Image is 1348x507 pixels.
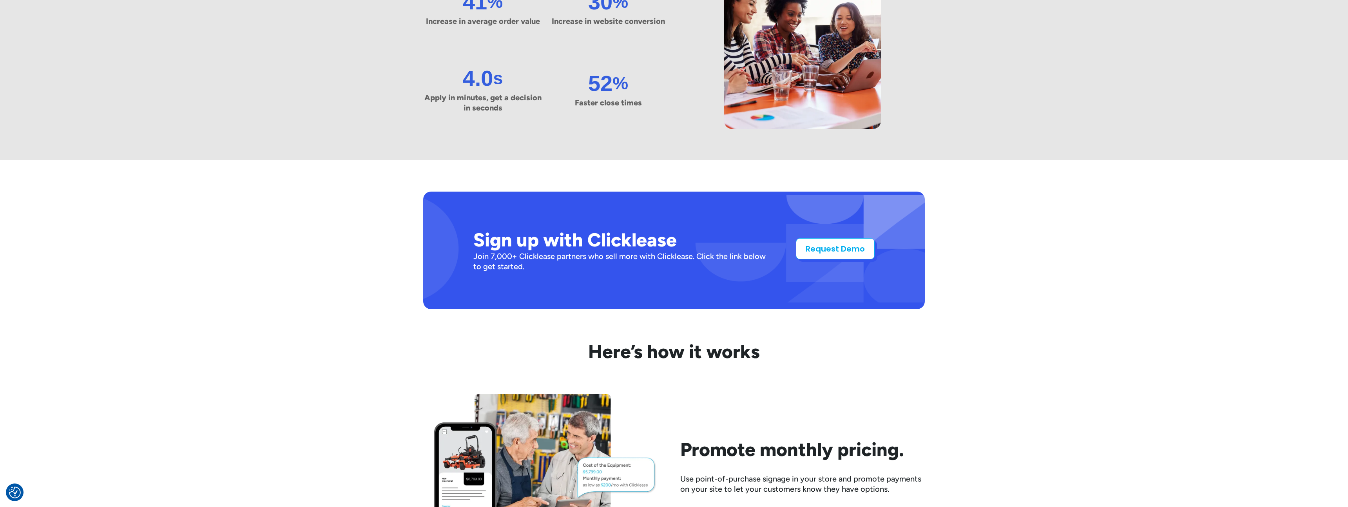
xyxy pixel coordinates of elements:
[612,73,628,93] h3: %
[680,438,925,461] h2: Promote monthly pricing.
[473,229,771,252] h2: Sign up with Clicklease
[9,487,21,498] img: Revisit consent button
[796,238,875,259] a: Request Demo
[473,251,771,272] div: Join 7,000+ Clicklease partners who sell more with Clicklease. Click the link below to get started.
[549,98,668,108] p: Faster close times
[493,68,503,88] h3: s
[680,474,925,494] div: Use point-of-purchase signage in your store and promote payments on your site to let your custome...
[9,487,21,498] button: Consent Preferences
[549,16,668,26] p: Increase in website conversion
[423,16,542,26] p: Increase in average order value
[588,73,612,93] h3: 52
[423,340,925,363] h2: Here’s how it works
[423,92,542,113] p: Apply in minutes, get a decision in seconds
[463,68,493,88] h3: 4.0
